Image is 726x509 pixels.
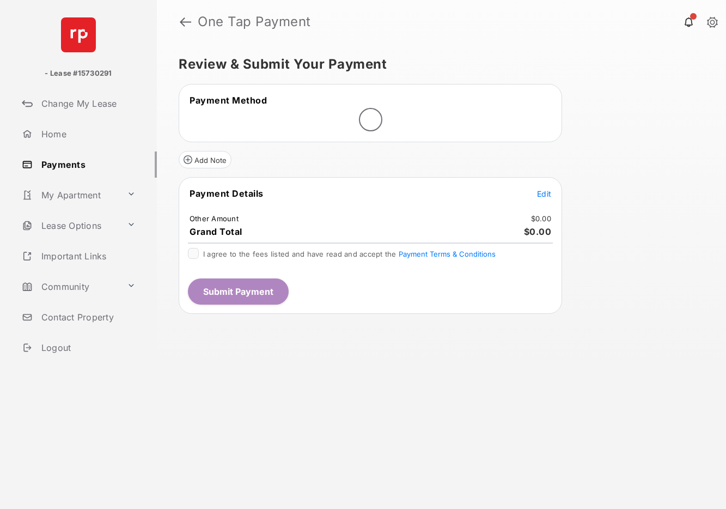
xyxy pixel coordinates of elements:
button: Edit [537,188,551,199]
a: Home [17,121,157,147]
button: I agree to the fees listed and have read and accept the [399,250,496,258]
span: Grand Total [190,226,242,237]
button: Add Note [179,151,231,168]
p: - Lease #15730291 [45,68,112,79]
h5: Review & Submit Your Payment [179,58,696,71]
a: Change My Lease [17,90,157,117]
a: Lease Options [17,213,123,239]
span: Edit [537,189,551,198]
a: Important Links [17,243,140,269]
span: I agree to the fees listed and have read and accept the [203,250,496,258]
td: $0.00 [530,214,552,223]
img: svg+xml;base64,PHN2ZyB4bWxucz0iaHR0cDovL3d3dy53My5vcmcvMjAwMC9zdmciIHdpZHRoPSI2NCIgaGVpZ2h0PSI2NC... [61,17,96,52]
a: Community [17,274,123,300]
a: Payments [17,152,157,178]
button: Submit Payment [188,278,289,305]
strong: One Tap Payment [198,15,311,28]
span: Payment Method [190,95,267,106]
span: $0.00 [524,226,552,237]
a: My Apartment [17,182,123,208]
a: Logout [17,335,157,361]
td: Other Amount [189,214,239,223]
span: Payment Details [190,188,264,199]
a: Contact Property [17,304,157,330]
